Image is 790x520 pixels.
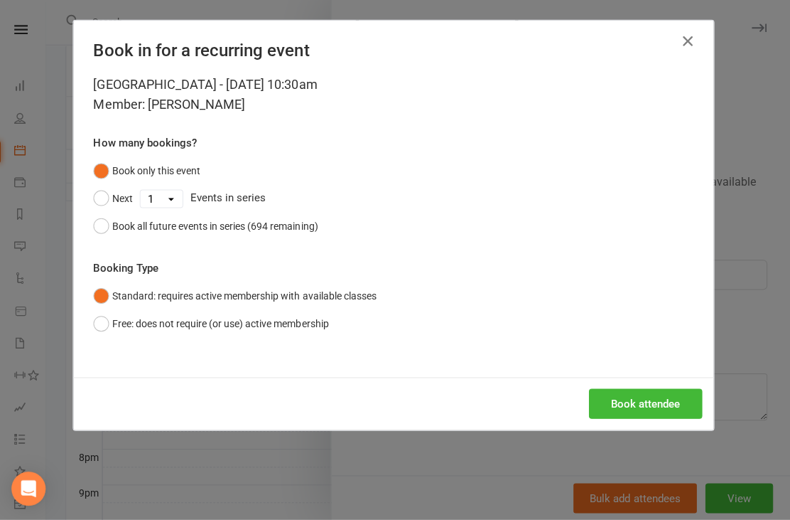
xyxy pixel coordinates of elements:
button: Book attendee [590,389,703,419]
button: Book only this event [96,159,202,186]
div: [GEOGRAPHIC_DATA] - [DATE] 10:30am Member: [PERSON_NAME] [96,76,694,116]
label: Booking Type [96,260,161,277]
div: Book all future events in series (694 remaining) [114,219,320,235]
button: Book all future events in series (694 remaining) [96,213,320,240]
label: How many bookings? [96,136,199,153]
button: Standard: requires active membership with available classes [96,283,378,310]
button: Close [677,31,700,54]
div: Open Intercom Messenger [14,472,48,506]
button: Free: does not require (or use) active membership [96,311,330,338]
h4: Book in for a recurring event [96,42,694,62]
button: Next [96,186,135,213]
div: Events in series [96,186,694,213]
